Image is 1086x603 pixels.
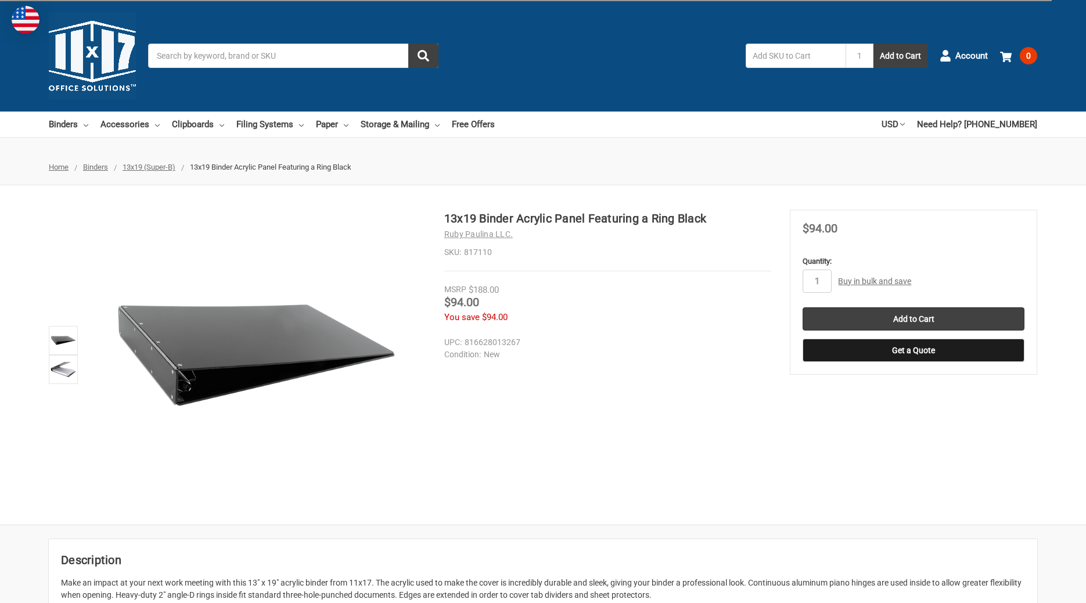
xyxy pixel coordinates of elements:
button: Add to Cart [873,44,927,68]
iframe: Google Customer Reviews [990,572,1086,603]
a: Paper [316,112,348,137]
input: Search by keyword, brand or SKU [148,44,438,68]
a: Home [49,163,69,171]
a: Clipboards [172,112,224,137]
img: 13x19 Binder Acrylic Panel Featuring a Ring Black [51,357,76,382]
dt: Condition: [444,349,481,361]
button: Get a Quote [803,339,1024,362]
dd: 817110 [444,246,771,259]
span: $94.00 [444,295,479,309]
input: Add SKU to Cart [746,44,846,68]
span: You save [444,312,480,322]
span: $94.00 [803,221,837,235]
a: Binders [83,163,108,171]
dt: UPC: [444,336,462,349]
dd: 816628013267 [444,336,766,349]
span: $94.00 [482,312,508,322]
a: 13x19 (Super-B) [123,163,175,171]
a: 0 [1000,41,1037,71]
label: Quantity: [803,256,1024,267]
span: Account [955,49,988,63]
p: Make an impact at your next work meeting with this 13" x 19" acrylic binder from 11x17. The acryl... [61,577,1025,601]
span: $188.00 [469,285,499,295]
a: Ruby Paulina LLC. [444,229,513,239]
dt: SKU: [444,246,461,259]
a: Storage & Mailing [361,112,440,137]
h1: 13x19 Binder Acrylic Panel Featuring a Ring Black [444,210,771,227]
a: Binders [49,112,88,137]
span: 0 [1020,47,1037,64]
a: Need Help? [PHONE_NUMBER] [917,112,1037,137]
span: 13x19 Binder Acrylic Panel Featuring a Ring Black [190,163,351,171]
div: MSRP [444,283,466,296]
a: Filing Systems [236,112,304,137]
input: Add to Cart [803,307,1024,331]
a: Account [940,41,988,71]
dd: New [444,349,766,361]
img: 13x19 Binder Acrylic Panel Featuring a Ring Black [111,210,401,500]
h2: Description [61,551,1025,569]
img: 13x19 Binder Acrylic Panel Featuring a Ring Black [51,328,76,353]
a: Free Offers [452,112,495,137]
a: Buy in bulk and save [838,277,911,286]
a: Accessories [100,112,160,137]
img: 11x17.com [49,12,136,99]
img: duty and tax information for United States [12,6,39,34]
a: USD [882,112,905,137]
